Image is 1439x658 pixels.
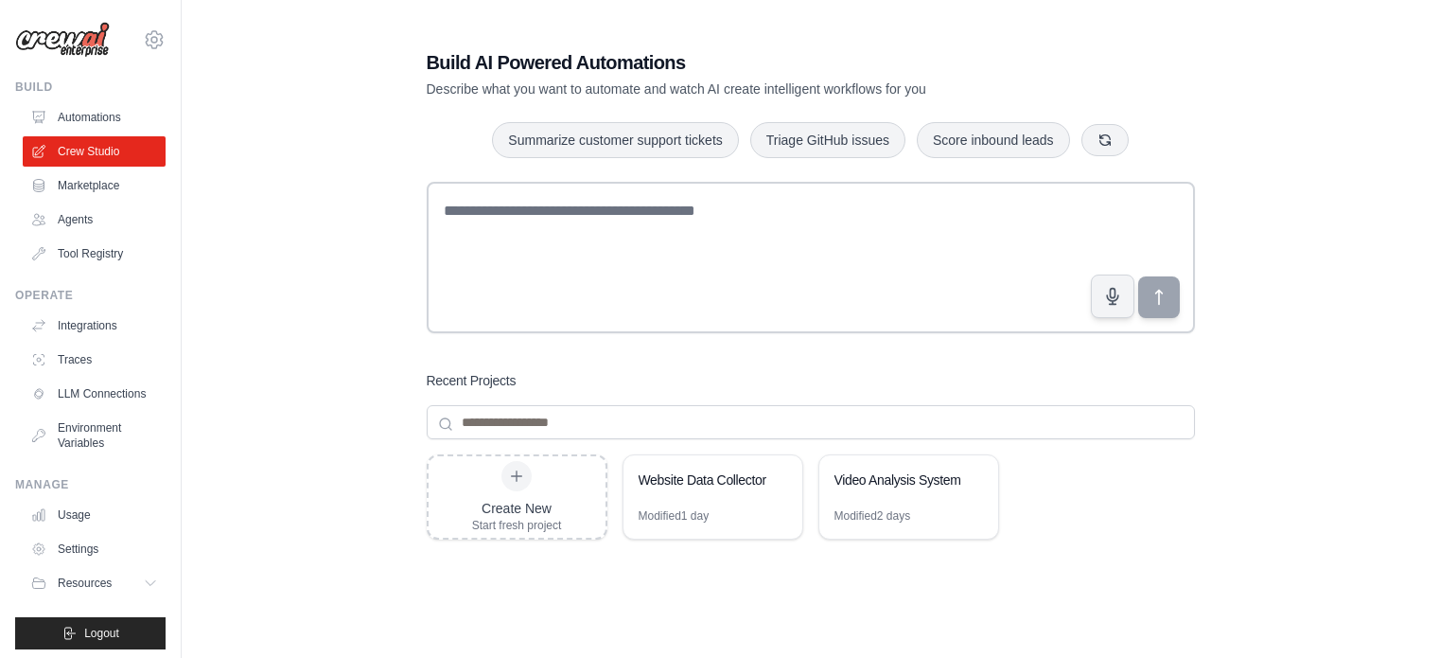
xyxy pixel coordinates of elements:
[23,345,166,375] a: Traces
[23,102,166,133] a: Automations
[23,413,166,458] a: Environment Variables
[427,80,1062,98] p: Describe what you want to automate and watch AI create intelligent workflows for you
[23,379,166,409] a: LLM Connections
[23,136,166,167] a: Crew Studio
[834,508,911,524] div: Modified 2 days
[1081,124,1129,156] button: Get new suggestions
[84,626,119,641] span: Logout
[23,170,166,201] a: Marketplace
[427,49,1062,76] h1: Build AI Powered Automations
[472,518,562,533] div: Start fresh project
[427,371,517,390] h3: Recent Projects
[23,534,166,564] a: Settings
[23,311,166,341] a: Integrations
[639,508,710,524] div: Modified 1 day
[639,471,768,489] div: Website Data Collector
[15,22,110,58] img: Logo
[15,288,166,303] div: Operate
[15,80,166,95] div: Build
[834,471,964,489] div: Video Analysis System
[23,500,166,530] a: Usage
[917,122,1070,158] button: Score inbound leads
[15,617,166,649] button: Logout
[472,499,562,518] div: Create New
[23,205,166,235] a: Agents
[23,239,166,269] a: Tool Registry
[58,576,112,591] span: Resources
[23,568,166,598] button: Resources
[15,477,166,492] div: Manage
[492,122,738,158] button: Summarize customer support tickets
[1091,275,1134,318] button: Click to speak your automation idea
[750,122,905,158] button: Triage GitHub issues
